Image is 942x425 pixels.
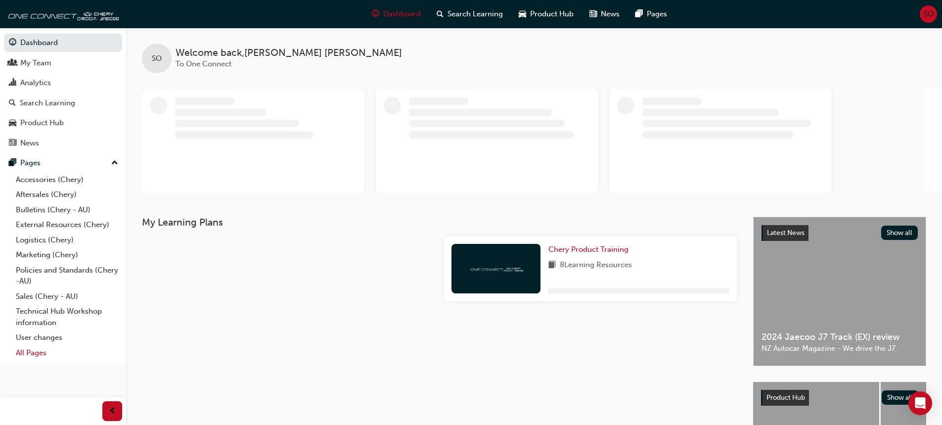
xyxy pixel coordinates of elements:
button: DashboardMy TeamAnalyticsSearch LearningProduct HubNews [4,32,122,154]
span: SO [924,8,934,20]
a: My Team [4,54,122,72]
a: User changes [12,330,122,345]
span: prev-icon [109,405,116,418]
a: guage-iconDashboard [364,4,429,24]
span: 2024 Jaecoo J7 Track (EX) review [762,331,918,343]
a: Aftersales (Chery) [12,187,122,202]
div: Product Hub [20,117,64,129]
a: search-iconSearch Learning [429,4,511,24]
span: pages-icon [635,8,643,20]
span: guage-icon [372,8,379,20]
span: NZ Autocar Magazine - We drive the J7. [762,343,918,354]
img: oneconnect [5,4,119,24]
button: Pages [4,154,122,172]
span: Welcome back , [PERSON_NAME] [PERSON_NAME] [176,47,402,59]
a: Product Hub [4,114,122,132]
span: people-icon [9,59,16,68]
div: Search Learning [20,97,75,109]
span: pages-icon [9,159,16,168]
span: SO [152,53,162,64]
span: search-icon [437,8,444,20]
span: 8 Learning Resources [560,259,632,272]
div: Pages [20,157,41,169]
span: Search Learning [448,8,503,20]
span: Product Hub [766,393,805,402]
a: Sales (Chery - AU) [12,289,122,304]
a: All Pages [12,345,122,361]
div: News [20,138,39,149]
span: Pages [647,8,667,20]
span: up-icon [111,157,118,170]
a: News [4,134,122,152]
button: Show all [881,226,918,240]
div: Open Intercom Messenger [908,391,932,415]
span: news-icon [589,8,597,20]
span: News [601,8,620,20]
button: Show all [882,390,919,405]
a: Accessories (Chery) [12,172,122,188]
span: car-icon [519,8,526,20]
a: Latest NewsShow all2024 Jaecoo J7 Track (EX) reviewNZ Autocar Magazine - We drive the J7. [753,217,926,366]
span: Chery Product Training [548,245,628,254]
a: Latest NewsShow all [762,225,918,241]
span: book-icon [548,259,556,272]
h3: My Learning Plans [142,217,737,228]
span: news-icon [9,139,16,148]
a: External Resources (Chery) [12,217,122,233]
span: chart-icon [9,79,16,88]
a: Chery Product Training [548,244,632,255]
a: Policies and Standards (Chery -AU) [12,263,122,289]
a: Technical Hub Workshop information [12,304,122,330]
a: Marketing (Chery) [12,247,122,263]
img: oneconnect [469,264,523,273]
a: Product HubShow all [761,390,918,406]
a: Dashboard [4,34,122,52]
span: Dashboard [383,8,421,20]
a: Bulletins (Chery - AU) [12,202,122,218]
div: My Team [20,57,51,69]
button: SO [920,5,937,23]
a: pages-iconPages [628,4,675,24]
a: Analytics [4,74,122,92]
span: car-icon [9,119,16,128]
div: Analytics [20,77,51,89]
a: Logistics (Chery) [12,233,122,248]
span: Latest News [767,229,805,237]
a: car-iconProduct Hub [511,4,582,24]
a: Search Learning [4,94,122,112]
span: To One Connect [176,59,231,68]
span: search-icon [9,99,16,108]
span: Product Hub [530,8,574,20]
a: news-iconNews [582,4,628,24]
span: guage-icon [9,39,16,47]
